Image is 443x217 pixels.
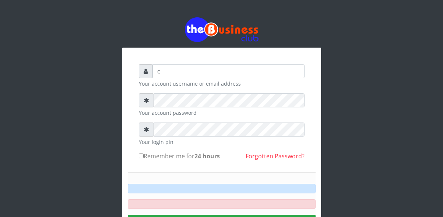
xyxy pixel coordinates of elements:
[139,152,220,161] label: Remember me for
[246,152,305,160] a: Forgotten Password?
[139,154,144,158] input: Remember me for24 hours
[139,109,305,117] small: Your account password
[139,80,305,87] small: Your account username or email address
[194,152,220,160] b: 24 hours
[139,138,305,146] small: Your login pin
[152,64,305,78] input: Username or email address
